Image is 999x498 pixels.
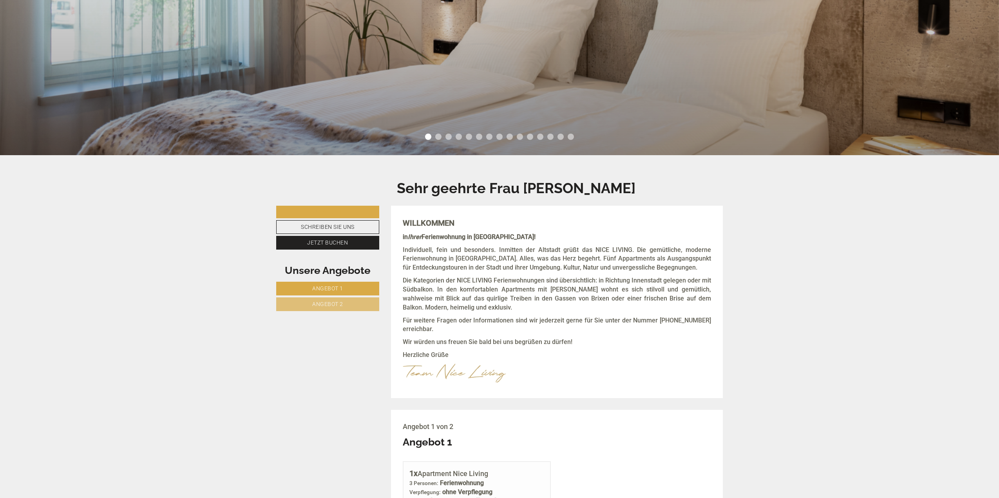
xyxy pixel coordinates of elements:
[397,181,635,196] h1: Sehr geehrte Frau [PERSON_NAME]
[403,233,536,241] strong: in Ferienwohnung in [GEOGRAPHIC_DATA]!
[312,301,343,307] span: Angebot 2
[442,488,492,496] b: ohne Verpflegung
[409,469,418,478] b: 1x
[403,364,506,382] img: image
[276,206,379,218] a: Zur Website
[440,479,484,487] b: Ferienwohnung
[409,480,438,486] small: 3 Personen:
[403,246,711,273] p: Individuell, fein und besonders. Inmitten der Altstadt grüßt das NICE LIVING. Die gemütliche, mod...
[403,435,452,449] div: Angebot 1
[312,285,343,292] span: Angebot 1
[409,468,545,479] div: Apartment Nice Living
[408,233,422,241] em: Ihrer
[403,316,711,334] p: Für weitere Fragen oder Informationen sind wir jederzeit gerne für Sie unter der Nummer [PHONE_NU...
[276,236,379,250] a: Jetzt buchen
[276,263,379,278] div: Unsere Angebote
[403,351,711,360] p: Herzliche Grüße
[409,489,441,495] small: Verpflegung:
[276,220,379,234] a: Schreiben Sie uns
[403,422,453,431] span: Angebot 1 von 2
[403,338,711,347] p: Wir würden uns freuen Sie bald bei uns begrüßen zu dürfen!
[403,276,711,312] p: Die Kategorien der NICE LIVING Ferienwohnungen sind übersichtlich: in Richtung Innenstadt gelegen...
[403,218,454,228] span: WILLKOMMEN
